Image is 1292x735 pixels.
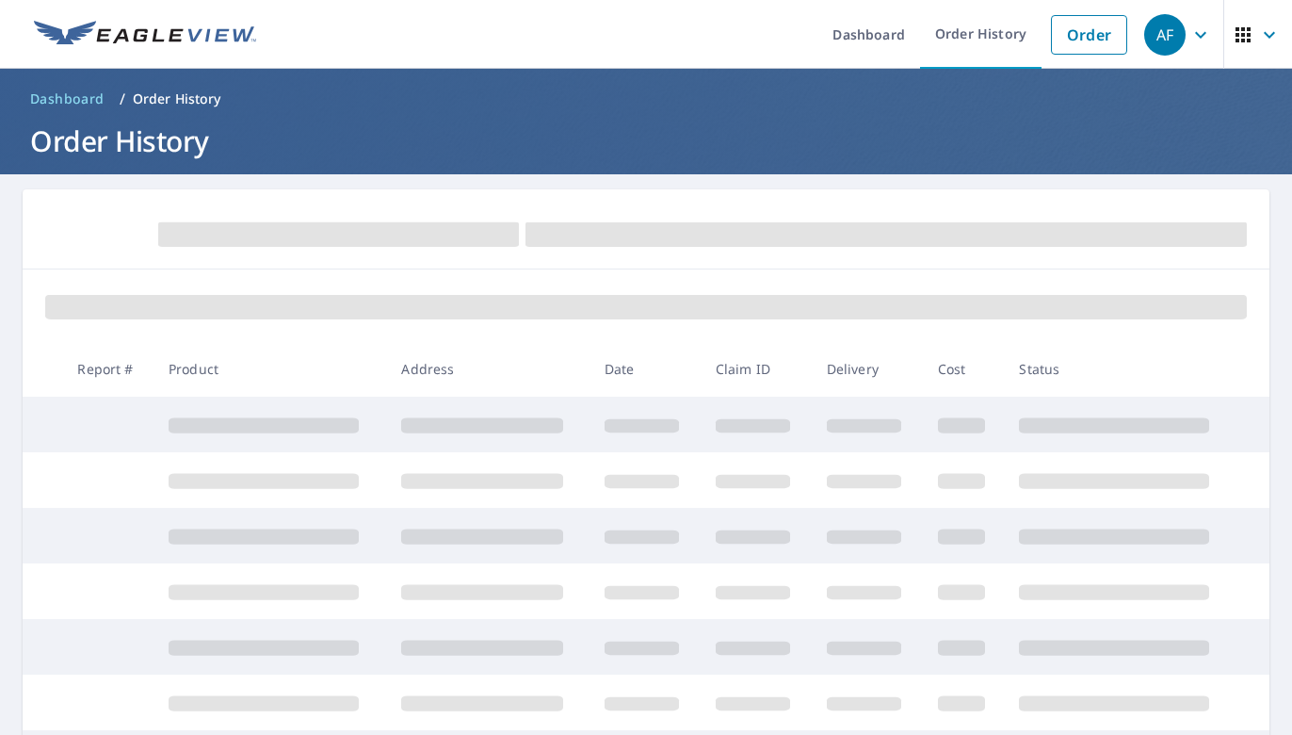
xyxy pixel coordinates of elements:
[923,341,1005,397] th: Cost
[133,90,221,108] p: Order History
[1004,341,1237,397] th: Status
[386,341,589,397] th: Address
[62,341,153,397] th: Report #
[1051,15,1127,55] a: Order
[23,84,1269,114] nav: breadcrumb
[1144,14,1186,56] div: AF
[589,341,701,397] th: Date
[34,21,256,49] img: EV Logo
[120,88,125,110] li: /
[701,341,812,397] th: Claim ID
[23,122,1269,160] h1: Order History
[30,90,105,108] span: Dashboard
[812,341,923,397] th: Delivery
[153,341,386,397] th: Product
[23,84,112,114] a: Dashboard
